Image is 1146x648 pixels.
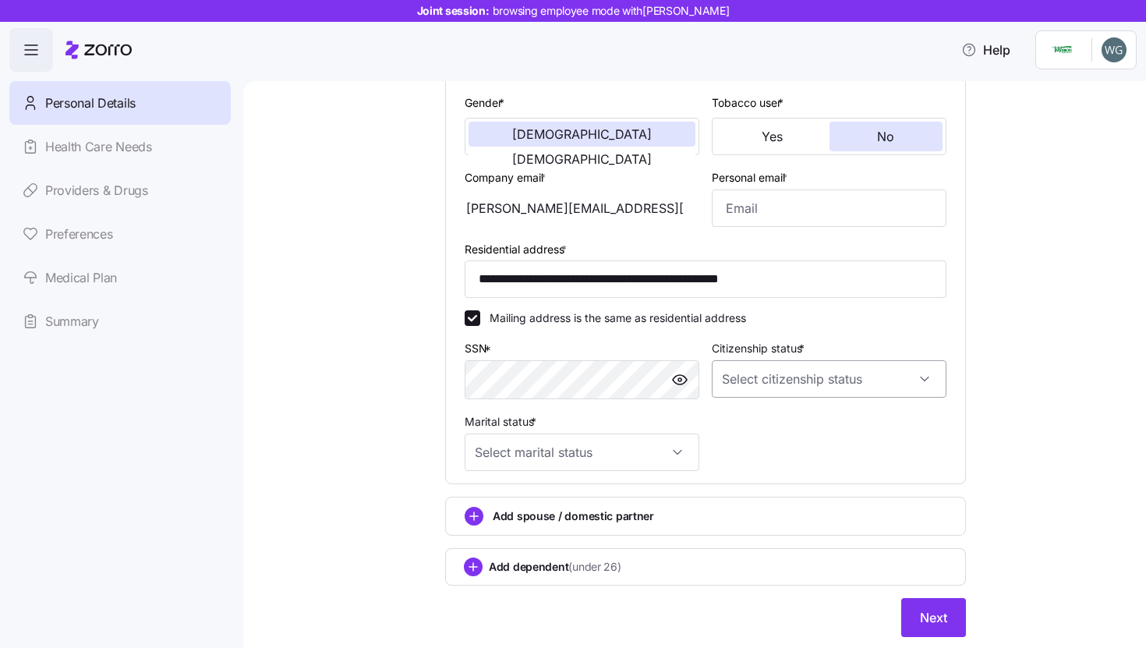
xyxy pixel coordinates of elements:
span: browsing employee mode with [PERSON_NAME] [493,3,730,19]
span: Add dependent [489,559,621,575]
label: Company email [465,169,549,186]
label: Personal email [712,169,791,186]
label: Marital status [465,413,539,430]
span: [DEMOGRAPHIC_DATA] [512,153,652,165]
span: [DEMOGRAPHIC_DATA] [512,128,652,140]
label: Mailing address is the same as residential address [480,310,746,326]
svg: add icon [465,507,483,526]
label: Citizenship status [712,340,808,357]
span: Next [920,608,947,627]
span: Add spouse / domestic partner [493,508,654,524]
span: Help [961,41,1010,59]
input: Select marital status [465,434,699,471]
label: Gender [465,94,508,112]
span: (under 26) [568,559,621,575]
button: Next [901,598,966,637]
svg: add icon [464,558,483,576]
img: Employer logo [1045,41,1079,59]
span: Personal Details [45,94,136,113]
label: Residential address [465,241,570,258]
span: Yes [762,130,783,143]
img: 53c35bdf90f7abd0d7ba7e6d69f048e9 [1102,37,1127,62]
span: No [877,130,894,143]
span: Joint session: [417,3,730,19]
label: Tobacco user [712,94,787,112]
button: Help [949,34,1023,66]
input: Select citizenship status [712,360,946,398]
label: SSN [465,340,494,357]
input: Email [712,189,946,227]
a: Personal Details [9,81,231,125]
